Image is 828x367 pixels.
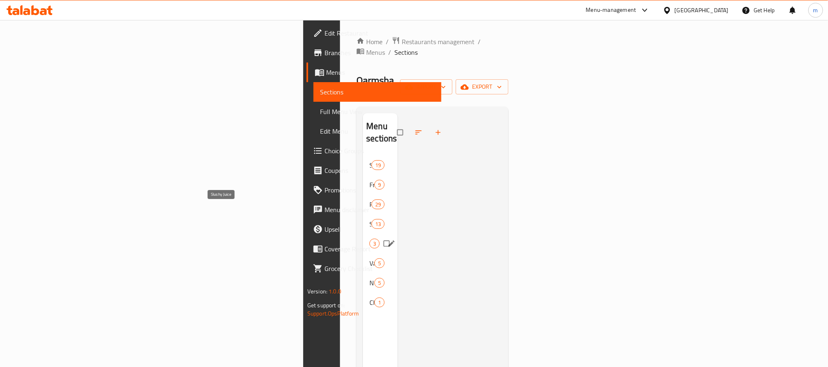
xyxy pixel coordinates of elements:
[400,79,452,94] button: import
[363,195,398,214] div: Premium Nuts29
[363,152,398,316] nav: Menu sections
[375,181,384,189] span: 9
[371,199,385,209] div: items
[363,293,398,312] div: Chocolate1
[324,264,435,273] span: Grocery Checklist
[307,286,327,297] span: Version:
[363,253,398,273] div: Variety Items5
[363,214,398,234] div: Snack13
[363,234,398,253] div: 3edit
[307,219,441,239] a: Upsell
[675,6,729,15] div: [GEOGRAPHIC_DATA]
[371,160,385,170] div: items
[324,205,435,215] span: Menu disclaimer
[370,240,379,248] span: 3
[372,220,384,228] span: 13
[313,102,441,121] a: Full Menu View
[586,5,636,15] div: Menu-management
[369,180,374,190] span: Freeze Dried Fruits
[369,239,380,248] div: items
[369,278,374,288] span: Nuts
[363,175,398,195] div: Freeze Dried Fruits9
[313,121,441,141] a: Edit Menu
[307,23,441,43] a: Edit Restaurant
[813,6,818,15] span: m
[324,185,435,195] span: Promotions
[324,146,435,156] span: Choice Groups
[374,180,385,190] div: items
[369,258,374,268] span: Variety Items
[456,79,508,94] button: export
[374,258,385,268] div: items
[429,123,449,141] button: Add section
[313,82,441,102] a: Sections
[324,244,435,254] span: Coverage Report
[307,180,441,200] a: Promotions
[374,278,385,288] div: items
[307,200,441,219] a: Menu disclaimer
[324,48,435,58] span: Branches
[307,161,441,180] a: Coupons
[372,161,384,169] span: 19
[369,298,374,307] span: Chocolate
[363,155,398,175] div: Spain Candy19
[374,298,385,307] div: items
[372,201,384,208] span: 29
[324,28,435,38] span: Edit Restaurant
[363,273,398,293] div: Nuts5
[478,37,481,47] li: /
[326,67,435,77] span: Menus
[369,160,371,170] span: Spain Candy
[375,260,384,267] span: 5
[369,219,371,229] span: Snack
[320,107,435,116] span: Full Menu View
[410,123,429,141] span: Sort sections
[369,199,371,209] span: Premium Nuts
[329,286,341,297] span: 1.0.0
[407,82,446,92] span: import
[392,125,410,140] span: Select all sections
[324,224,435,234] span: Upsell
[320,87,435,97] span: Sections
[307,141,441,161] a: Choice Groups
[375,279,384,287] span: 5
[307,239,441,259] a: Coverage Report
[324,166,435,175] span: Coupons
[307,259,441,278] a: Grocery Checklist
[307,43,441,63] a: Branches
[307,308,359,319] a: Support.OpsPlatform
[462,82,502,92] span: export
[320,126,435,136] span: Edit Menu
[307,63,441,82] a: Menus
[307,300,345,311] span: Get support on:
[375,299,384,307] span: 1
